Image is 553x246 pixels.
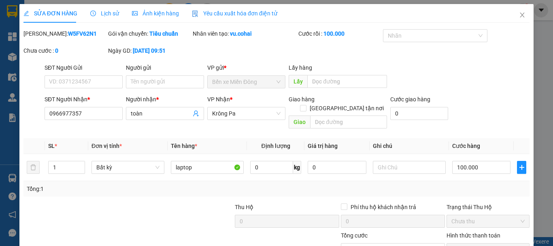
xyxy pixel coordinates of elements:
[373,161,446,174] input: Ghi Chú
[68,30,97,37] b: W5FV62N1
[212,76,281,88] span: Bến xe Miền Đông
[171,143,197,149] span: Tên hàng
[126,63,204,72] div: Người gửi
[149,30,178,37] b: Tiêu chuẩn
[132,10,179,17] span: Ảnh kiện hàng
[447,232,500,239] label: Hình thức thanh toán
[519,12,525,18] span: close
[370,138,449,154] th: Ghi chú
[23,11,29,16] span: edit
[451,215,525,227] span: Chưa thu
[23,29,106,38] div: [PERSON_NAME]:
[447,203,530,212] div: Trạng thái Thu Hộ
[108,29,191,38] div: Gói vận chuyển:
[390,107,448,120] input: Cước giao hàng
[207,96,230,103] span: VP Nhận
[193,29,297,38] div: Nhân viên tạo:
[235,204,253,210] span: Thu Hộ
[126,95,204,104] div: Người nhận
[90,10,119,17] span: Lịch sử
[289,64,312,71] span: Lấy hàng
[27,161,40,174] button: delete
[517,161,526,174] button: plus
[310,116,387,128] input: Dọc đường
[23,46,106,55] div: Chưa cước :
[323,30,345,37] b: 100.000
[96,161,160,173] span: Bất kỳ
[517,164,526,171] span: plus
[192,10,277,17] span: Yêu cầu xuất hóa đơn điện tử
[48,143,55,149] span: SL
[108,46,191,55] div: Ngày GD:
[230,30,252,37] b: vu.cohai
[261,143,290,149] span: Định lượng
[45,95,123,104] div: SĐT Người Nhận
[511,4,534,27] button: Close
[91,143,122,149] span: Đơn vị tính
[212,107,281,120] span: Krông Pa
[308,143,338,149] span: Giá trị hàng
[289,75,307,88] span: Lấy
[341,232,368,239] span: Tổng cước
[289,96,315,103] span: Giao hàng
[192,11,198,17] img: icon
[23,10,77,17] span: SỬA ĐƠN HÀNG
[45,63,123,72] div: SĐT Người Gửi
[171,161,244,174] input: VD: Bàn, Ghế
[90,11,96,16] span: clock-circle
[193,110,199,117] span: user-add
[132,11,138,16] span: picture
[55,47,58,54] b: 0
[207,63,285,72] div: VP gửi
[307,75,387,88] input: Dọc đường
[293,161,301,174] span: kg
[306,104,387,113] span: [GEOGRAPHIC_DATA] tận nơi
[452,143,480,149] span: Cước hàng
[27,184,214,193] div: Tổng: 1
[390,96,430,103] label: Cước giao hàng
[298,29,381,38] div: Cước rồi :
[347,203,419,212] span: Phí thu hộ khách nhận trả
[133,47,166,54] b: [DATE] 09:51
[289,116,310,128] span: Giao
